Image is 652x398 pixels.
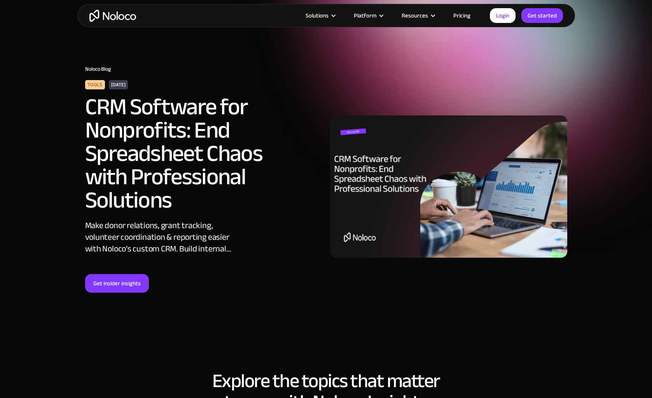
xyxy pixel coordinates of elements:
[490,8,516,23] a: Login
[85,95,299,212] h2: CRM Software for Nonprofits: End Spreadsheet Chaos with Professional Solutions
[85,220,245,255] div: Make donor relations, grant tracking, volunteer coordination & reporting easier with Noloco’s cus...
[402,10,428,21] div: Resources
[85,274,149,293] a: Get insider insights
[109,80,128,89] div: [DATE]
[306,10,329,21] div: Solutions
[344,10,392,21] div: Platform
[354,10,376,21] div: Platform
[444,10,480,21] a: Pricing
[521,8,563,23] a: Get started
[85,66,567,72] h1: Noloco Blog
[85,80,105,89] div: Tools
[296,10,344,21] div: Solutions
[89,10,136,22] a: home
[392,10,444,21] div: Resources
